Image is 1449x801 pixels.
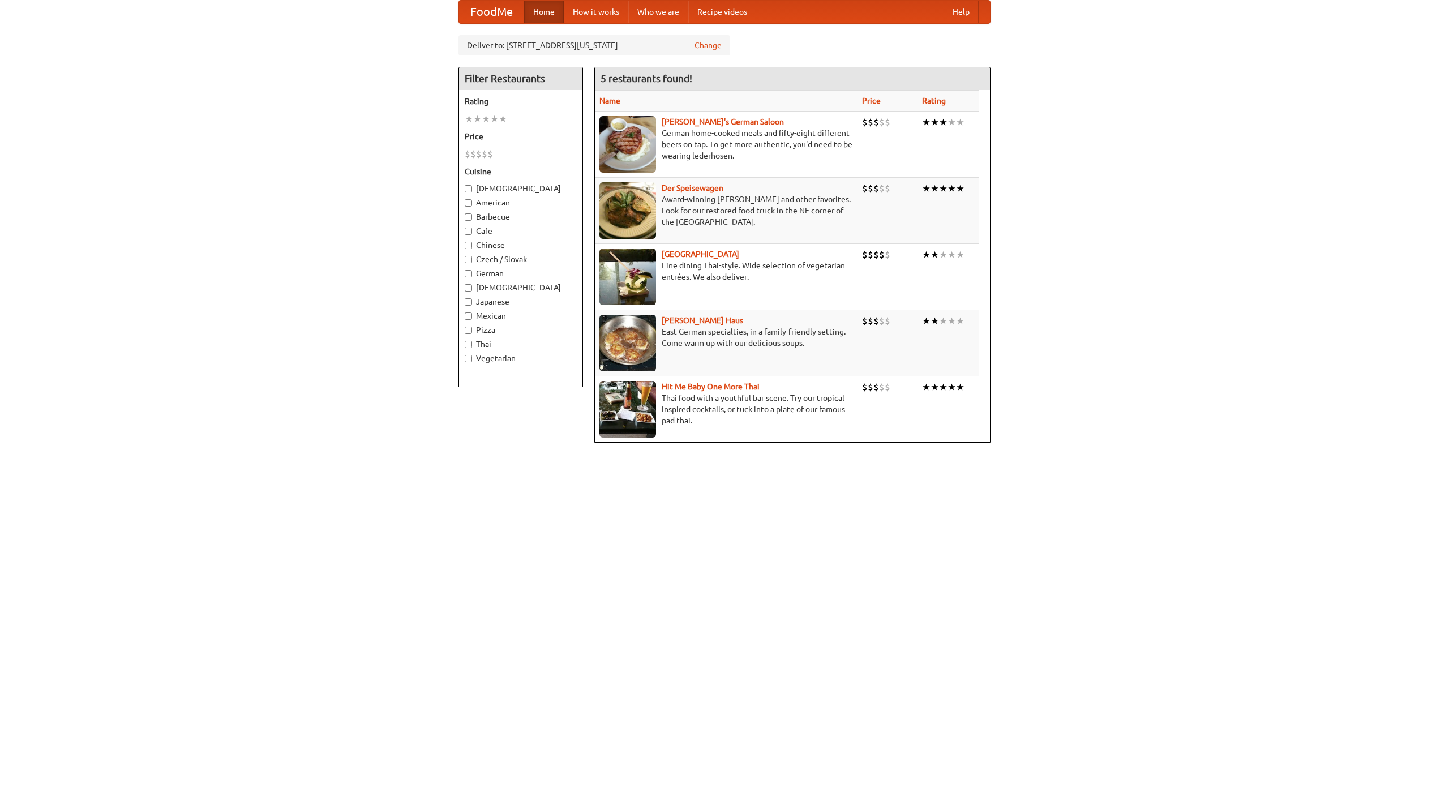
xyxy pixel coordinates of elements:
p: Thai food with a youthful bar scene. Try our tropical inspired cocktails, or tuck into a plate of... [599,392,853,426]
input: Chinese [465,242,472,249]
input: Mexican [465,312,472,320]
li: ★ [931,315,939,327]
label: Japanese [465,296,577,307]
li: $ [873,182,879,195]
label: American [465,197,577,208]
li: $ [885,249,890,261]
li: $ [873,116,879,128]
img: speisewagen.jpg [599,182,656,239]
li: $ [868,116,873,128]
input: Thai [465,341,472,348]
div: Deliver to: [STREET_ADDRESS][US_STATE] [458,35,730,55]
li: $ [476,148,482,160]
li: ★ [482,113,490,125]
li: ★ [956,381,964,393]
li: $ [868,315,873,327]
a: FoodMe [459,1,524,23]
li: $ [879,381,885,393]
a: [PERSON_NAME]'s German Saloon [662,117,784,126]
li: $ [862,116,868,128]
p: East German specialties, in a family-friendly setting. Come warm up with our delicious soups. [599,326,853,349]
li: ★ [499,113,507,125]
a: How it works [564,1,628,23]
li: ★ [490,113,499,125]
a: Hit Me Baby One More Thai [662,382,760,391]
li: $ [868,249,873,261]
label: Czech / Slovak [465,254,577,265]
input: Cafe [465,228,472,235]
a: [PERSON_NAME] Haus [662,316,743,325]
ng-pluralize: 5 restaurants found! [601,73,692,84]
li: $ [862,182,868,195]
li: ★ [922,249,931,261]
a: Der Speisewagen [662,183,723,192]
li: $ [885,381,890,393]
img: esthers.jpg [599,116,656,173]
li: ★ [948,116,956,128]
li: $ [873,249,879,261]
label: Barbecue [465,211,577,222]
h5: Cuisine [465,166,577,177]
input: Vegetarian [465,355,472,362]
li: ★ [473,113,482,125]
li: ★ [939,249,948,261]
li: $ [465,148,470,160]
a: Who we are [628,1,688,23]
li: $ [862,381,868,393]
p: Award-winning [PERSON_NAME] and other favorites. Look for our restored food truck in the NE corne... [599,194,853,228]
li: $ [482,148,487,160]
label: Pizza [465,324,577,336]
li: ★ [956,315,964,327]
li: $ [862,315,868,327]
li: ★ [931,381,939,393]
input: Japanese [465,298,472,306]
li: $ [868,182,873,195]
li: ★ [939,182,948,195]
li: $ [487,148,493,160]
li: $ [879,182,885,195]
input: German [465,270,472,277]
img: satay.jpg [599,249,656,305]
li: ★ [939,381,948,393]
a: Help [944,1,979,23]
li: $ [879,116,885,128]
p: Fine dining Thai-style. Wide selection of vegetarian entrées. We also deliver. [599,260,853,282]
li: ★ [956,249,964,261]
li: $ [879,249,885,261]
a: Price [862,96,881,105]
li: ★ [948,249,956,261]
img: babythai.jpg [599,381,656,438]
label: Mexican [465,310,577,322]
li: $ [868,381,873,393]
input: Czech / Slovak [465,256,472,263]
img: kohlhaus.jpg [599,315,656,371]
li: $ [879,315,885,327]
li: ★ [939,116,948,128]
li: ★ [922,182,931,195]
li: ★ [956,116,964,128]
a: Name [599,96,620,105]
li: ★ [948,315,956,327]
li: ★ [931,249,939,261]
li: ★ [956,182,964,195]
input: American [465,199,472,207]
h5: Price [465,131,577,142]
input: Pizza [465,327,472,334]
li: ★ [922,116,931,128]
li: ★ [948,182,956,195]
label: German [465,268,577,279]
input: [DEMOGRAPHIC_DATA] [465,185,472,192]
input: Barbecue [465,213,472,221]
label: Chinese [465,239,577,251]
li: ★ [465,113,473,125]
li: $ [885,116,890,128]
li: $ [885,182,890,195]
li: ★ [931,116,939,128]
label: Thai [465,339,577,350]
a: Recipe videos [688,1,756,23]
li: ★ [922,381,931,393]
